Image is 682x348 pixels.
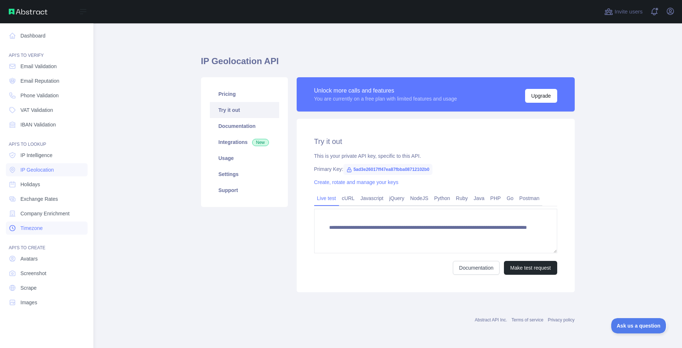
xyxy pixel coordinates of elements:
span: IP Intelligence [20,152,53,159]
a: Usage [210,150,279,166]
span: Screenshot [20,270,46,277]
div: API'S TO CREATE [6,236,88,251]
a: Holidays [6,178,88,191]
a: PHP [488,192,504,204]
a: Dashboard [6,29,88,42]
a: Pricing [210,86,279,102]
a: Privacy policy [548,317,574,322]
a: Integrations New [210,134,279,150]
a: IBAN Validation [6,118,88,131]
a: IP Geolocation [6,163,88,176]
a: jQuery [386,192,407,204]
span: Exchange Rates [20,195,58,203]
div: API'S TO VERIFY [6,44,88,58]
a: Email Reputation [6,74,88,87]
span: Email Reputation [20,77,59,85]
span: Images [20,299,37,306]
a: Live test [314,192,339,204]
span: IP Geolocation [20,166,54,173]
span: IBAN Validation [20,121,56,128]
span: Scrape [20,284,36,292]
span: Timezone [20,224,43,232]
a: Phone Validation [6,89,88,102]
a: Documentation [453,261,500,275]
span: Company Enrichment [20,210,70,217]
a: Support [210,182,279,198]
img: Abstract API [9,9,47,15]
div: You are currently on a free plan with limited features and usage [314,95,457,102]
div: Unlock more calls and features [314,86,457,95]
span: 5ad3e26017ff47ea87fbba08712102b0 [343,164,432,175]
span: Invite users [614,8,643,16]
a: Ruby [453,192,471,204]
span: Holidays [20,181,40,188]
a: Email Validation [6,60,88,73]
a: cURL [339,192,358,204]
a: IP Intelligence [6,149,88,162]
a: Go [504,192,516,204]
button: Invite users [603,6,644,17]
a: NodeJS [407,192,431,204]
a: Avatars [6,252,88,265]
div: API'S TO LOOKUP [6,133,88,147]
button: Upgrade [525,89,557,103]
span: Email Validation [20,63,57,70]
h1: IP Geolocation API [201,55,575,73]
a: Exchange Rates [6,192,88,206]
a: Create, rotate and manage your keys [314,179,398,185]
span: New [252,139,269,146]
a: Images [6,296,88,309]
span: VAT Validation [20,106,53,114]
a: Terms of service [512,317,543,322]
div: Primary Key: [314,165,557,173]
span: Avatars [20,255,38,262]
a: VAT Validation [6,103,88,117]
a: Documentation [210,118,279,134]
a: Python [431,192,453,204]
a: Company Enrichment [6,207,88,220]
button: Make test request [504,261,557,275]
div: This is your private API key, specific to this API. [314,152,557,160]
a: Postman [516,192,542,204]
a: Settings [210,166,279,182]
a: Screenshot [6,267,88,280]
a: Java [471,192,488,204]
a: Timezone [6,222,88,235]
a: Try it out [210,102,279,118]
h2: Try it out [314,136,557,146]
a: Abstract API Inc. [475,317,507,322]
span: Phone Validation [20,92,59,99]
a: Scrape [6,281,88,294]
iframe: Toggle Customer Support [611,318,667,333]
a: Javascript [358,192,386,204]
